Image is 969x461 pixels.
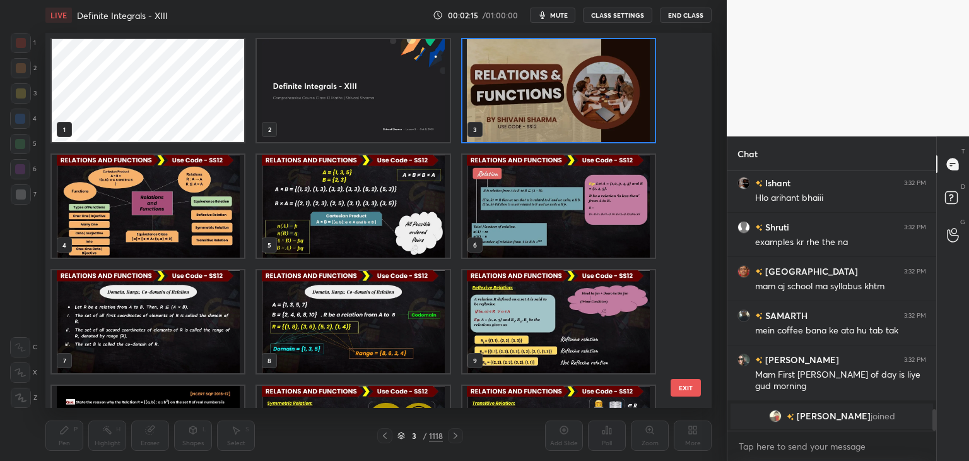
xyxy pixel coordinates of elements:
[763,353,839,366] h6: [PERSON_NAME]
[763,176,790,189] h6: Ishant
[763,265,858,278] h6: [GEOGRAPHIC_DATA]
[11,33,36,53] div: 1
[257,270,449,373] img: 1759917730DRXC7Y.pdf
[257,155,449,258] img: 1759917730DRXC7Y.pdf
[787,414,794,421] img: no-rating-badge.077c3623.svg
[11,388,37,408] div: Z
[52,270,244,373] img: 1759917730DRXC7Y.pdf
[904,224,926,231] div: 3:32 PM
[904,179,926,187] div: 3:32 PM
[45,8,72,23] div: LIVE
[10,159,37,179] div: 6
[737,309,750,322] img: c2636bbe23f74ec1a7687324cbb55c1a.jpg
[755,369,926,393] div: Mam First [PERSON_NAME] of day is liye gud morning
[961,182,965,191] p: D
[10,337,37,357] div: C
[530,8,575,23] button: mute
[737,221,750,234] img: default.png
[755,313,763,320] img: no-rating-badge.077c3623.svg
[77,9,168,21] h4: Definite Integrals - XIII
[45,33,690,408] div: grid
[755,268,763,275] img: no-rating-badge.077c3623.svg
[755,180,763,187] img: no-rating-badge.077c3623.svg
[737,354,750,366] img: 284daec9a8704aa99f7e2c433597705e.jpg
[462,155,655,258] img: 1759917730DRXC7Y.pdf
[763,309,807,322] h6: SAMARTH
[755,236,926,249] div: examples kr rhe the na
[423,432,426,440] div: /
[755,224,763,231] img: no-rating-badge.077c3623.svg
[763,220,789,234] h6: Shruti
[871,411,895,421] span: joined
[904,312,926,320] div: 3:32 PM
[10,362,37,383] div: X
[737,265,750,278] img: 5a800cafc3f04914b081e0890535eef8.jpg
[755,280,926,293] div: mam aj school ma syllabus khtm
[429,430,443,441] div: 1118
[462,39,655,142] img: 1759917730DRXC7Y.pdf
[904,356,926,364] div: 3:32 PM
[52,155,244,258] img: 1759917730DRXC7Y.pdf
[737,177,750,189] img: 3
[11,58,37,78] div: 2
[727,171,936,431] div: grid
[769,410,782,422] img: 2d2e468a793e471d9c82385cc5b817de.jpg
[755,357,763,364] img: no-rating-badge.077c3623.svg
[550,11,568,20] span: mute
[583,8,652,23] button: CLASS SETTINGS
[660,8,712,23] button: End Class
[11,83,37,104] div: 3
[904,268,926,275] div: 3:32 PM
[960,217,965,227] p: G
[408,432,420,440] div: 3
[961,147,965,156] p: T
[11,184,37,205] div: 7
[257,39,449,142] img: 4ca01b5c-a42d-11f0-be55-7ee384c935ef.jpg
[10,109,37,129] div: 4
[755,325,926,337] div: mein coffee bana ke ata hu tab tak
[462,270,655,373] img: 1759917730DRXC7Y.pdf
[797,411,871,421] span: [PERSON_NAME]
[755,192,926,205] div: Hlo arihant bhaiii
[10,134,37,154] div: 5
[727,137,768,171] p: Chat
[671,379,701,397] button: EXIT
